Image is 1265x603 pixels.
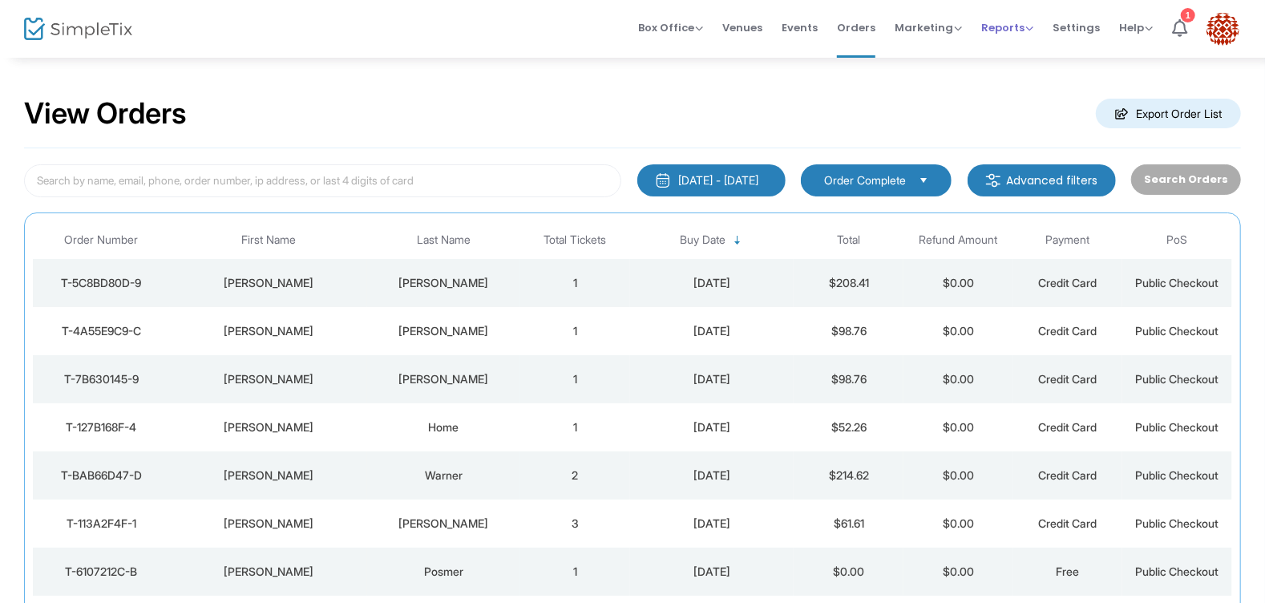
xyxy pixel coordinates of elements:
[837,7,875,48] span: Orders
[371,275,516,291] div: Wright
[520,500,630,548] td: 3
[912,172,935,189] button: Select
[37,323,166,339] div: T-4A55E9C9-C
[24,164,621,197] input: Search by name, email, phone, order number, ip address, or last 4 digits of card
[903,221,1013,259] th: Refund Amount
[634,516,790,532] div: 9/21/2025
[634,323,790,339] div: 9/22/2025
[1181,8,1195,22] div: 1
[1136,468,1219,482] span: Public Checkout
[637,164,786,196] button: [DATE] - [DATE]
[520,259,630,307] td: 1
[731,234,744,247] span: Sortable
[1056,565,1079,578] span: Free
[655,172,671,188] img: monthly
[520,355,630,403] td: 1
[37,419,166,435] div: T-127B168F-4
[968,164,1116,196] m-button: Advanced filters
[1136,516,1219,530] span: Public Checkout
[794,451,903,500] td: $214.62
[174,564,363,580] div: Nell
[794,355,903,403] td: $98.76
[903,548,1013,596] td: $0.00
[64,233,138,247] span: Order Number
[24,96,187,132] h2: View Orders
[417,233,471,247] span: Last Name
[634,275,790,291] div: 9/22/2025
[241,233,296,247] span: First Name
[520,451,630,500] td: 2
[903,259,1013,307] td: $0.00
[1167,233,1188,247] span: PoS
[520,307,630,355] td: 1
[1136,324,1219,338] span: Public Checkout
[1096,99,1241,128] m-button: Export Order List
[638,20,703,35] span: Box Office
[1119,20,1153,35] span: Help
[1045,233,1089,247] span: Payment
[37,467,166,484] div: T-BAB66D47-D
[37,564,166,580] div: T-6107212C-B
[903,403,1013,451] td: $0.00
[794,221,903,259] th: Total
[794,307,903,355] td: $98.76
[1136,372,1219,386] span: Public Checkout
[985,172,1001,188] img: filter
[634,564,790,580] div: 9/16/2025
[174,419,363,435] div: Jenkins
[520,221,630,259] th: Total Tickets
[903,355,1013,403] td: $0.00
[722,7,762,48] span: Venues
[1038,420,1097,434] span: Credit Card
[981,20,1033,35] span: Reports
[1136,565,1219,578] span: Public Checkout
[371,371,516,387] div: Reed
[1038,516,1097,530] span: Credit Card
[520,548,630,596] td: 1
[895,20,962,35] span: Marketing
[794,403,903,451] td: $52.26
[174,275,363,291] div: Adrienne
[1038,276,1097,289] span: Credit Card
[824,172,906,188] span: Order Complete
[634,419,790,435] div: 9/22/2025
[1038,324,1097,338] span: Credit Card
[174,516,363,532] div: Meaghan
[634,371,790,387] div: 9/22/2025
[37,516,166,532] div: T-113A2F4F-1
[634,467,790,484] div: 9/21/2025
[794,500,903,548] td: $61.61
[174,371,363,387] div: Jarrell
[174,323,363,339] div: Eric
[1038,468,1097,482] span: Credit Card
[794,548,903,596] td: $0.00
[679,172,759,188] div: [DATE] - [DATE]
[37,275,166,291] div: T-5C8BD80D-9
[1136,420,1219,434] span: Public Checkout
[520,403,630,451] td: 1
[371,419,516,435] div: Home
[903,451,1013,500] td: $0.00
[1038,372,1097,386] span: Credit Card
[174,467,363,484] div: Kelly
[371,564,516,580] div: Posmer
[1053,7,1100,48] span: Settings
[371,516,516,532] div: Mccoy
[782,7,818,48] span: Events
[1136,276,1219,289] span: Public Checkout
[371,467,516,484] div: Warner
[371,323,516,339] div: Ganaway
[903,500,1013,548] td: $0.00
[794,259,903,307] td: $208.41
[37,371,166,387] div: T-7B630145-9
[903,307,1013,355] td: $0.00
[680,233,725,247] span: Buy Date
